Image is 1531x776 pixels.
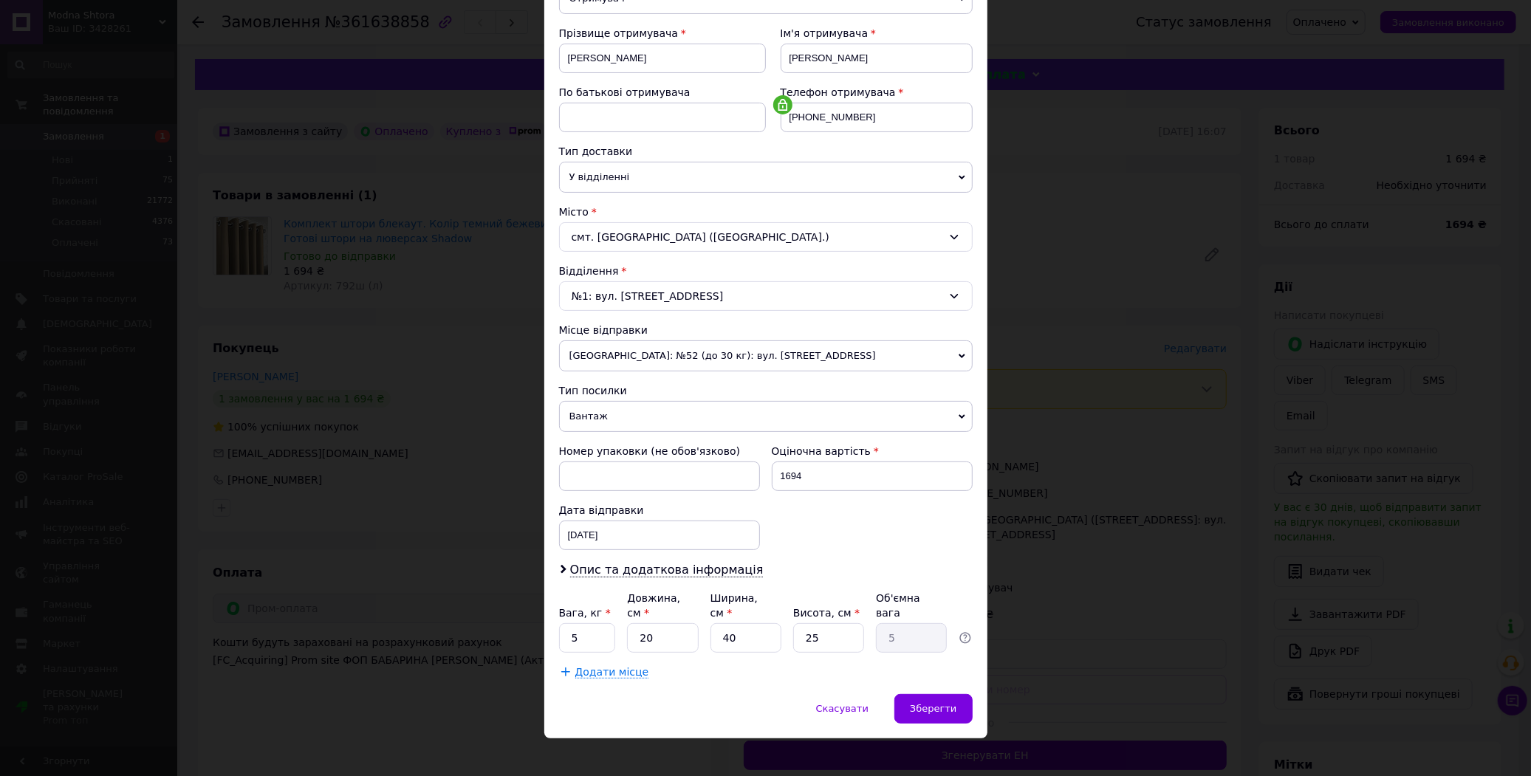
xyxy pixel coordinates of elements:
[559,145,633,157] span: Тип доставки
[559,444,760,459] div: Номер упаковки (не обов'язково)
[559,264,973,278] div: Відділення
[575,666,649,679] span: Додати місце
[559,222,973,252] div: смт. [GEOGRAPHIC_DATA] ([GEOGRAPHIC_DATA].)
[559,503,760,518] div: Дата відправки
[559,205,973,219] div: Місто
[910,703,956,714] span: Зберегти
[559,401,973,432] span: Вантаж
[559,385,627,396] span: Тип посилки
[781,86,896,98] span: Телефон отримувача
[559,607,611,619] label: Вага, кг
[710,592,758,619] label: Ширина, см
[559,324,648,336] span: Місце відправки
[816,703,869,714] span: Скасувати
[559,340,973,371] span: [GEOGRAPHIC_DATA]: №52 (до 30 кг): вул. [STREET_ADDRESS]
[793,607,860,619] label: Висота, см
[559,162,973,193] span: У відділенні
[781,27,869,39] span: Ім'я отримувача
[627,592,680,619] label: Довжина, см
[559,27,679,39] span: Прізвище отримувача
[781,103,973,132] input: +380
[559,86,691,98] span: По батькові отримувача
[876,591,947,620] div: Об'ємна вага
[772,444,973,459] div: Оціночна вартість
[570,563,764,577] span: Опис та додаткова інформація
[559,281,973,311] div: №1: вул. [STREET_ADDRESS]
